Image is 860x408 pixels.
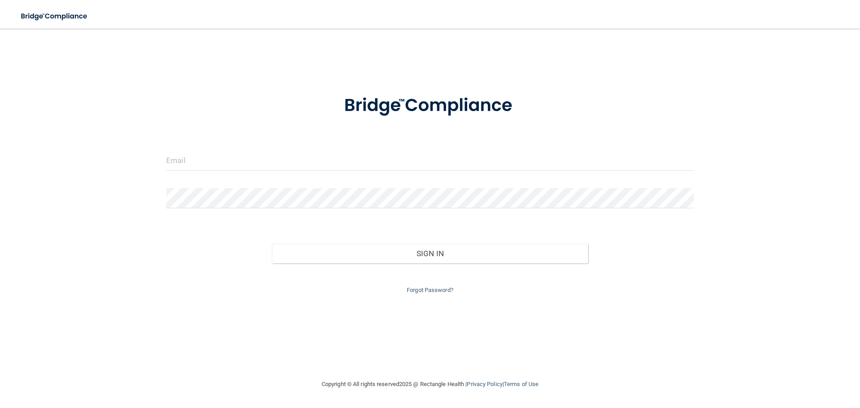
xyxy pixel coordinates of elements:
[326,82,534,129] img: bridge_compliance_login_screen.278c3ca4.svg
[467,381,502,387] a: Privacy Policy
[267,370,593,399] div: Copyright © All rights reserved 2025 @ Rectangle Health | |
[504,381,538,387] a: Terms of Use
[407,287,453,293] a: Forgot Password?
[13,7,96,26] img: bridge_compliance_login_screen.278c3ca4.svg
[272,244,589,263] button: Sign In
[166,150,694,171] input: Email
